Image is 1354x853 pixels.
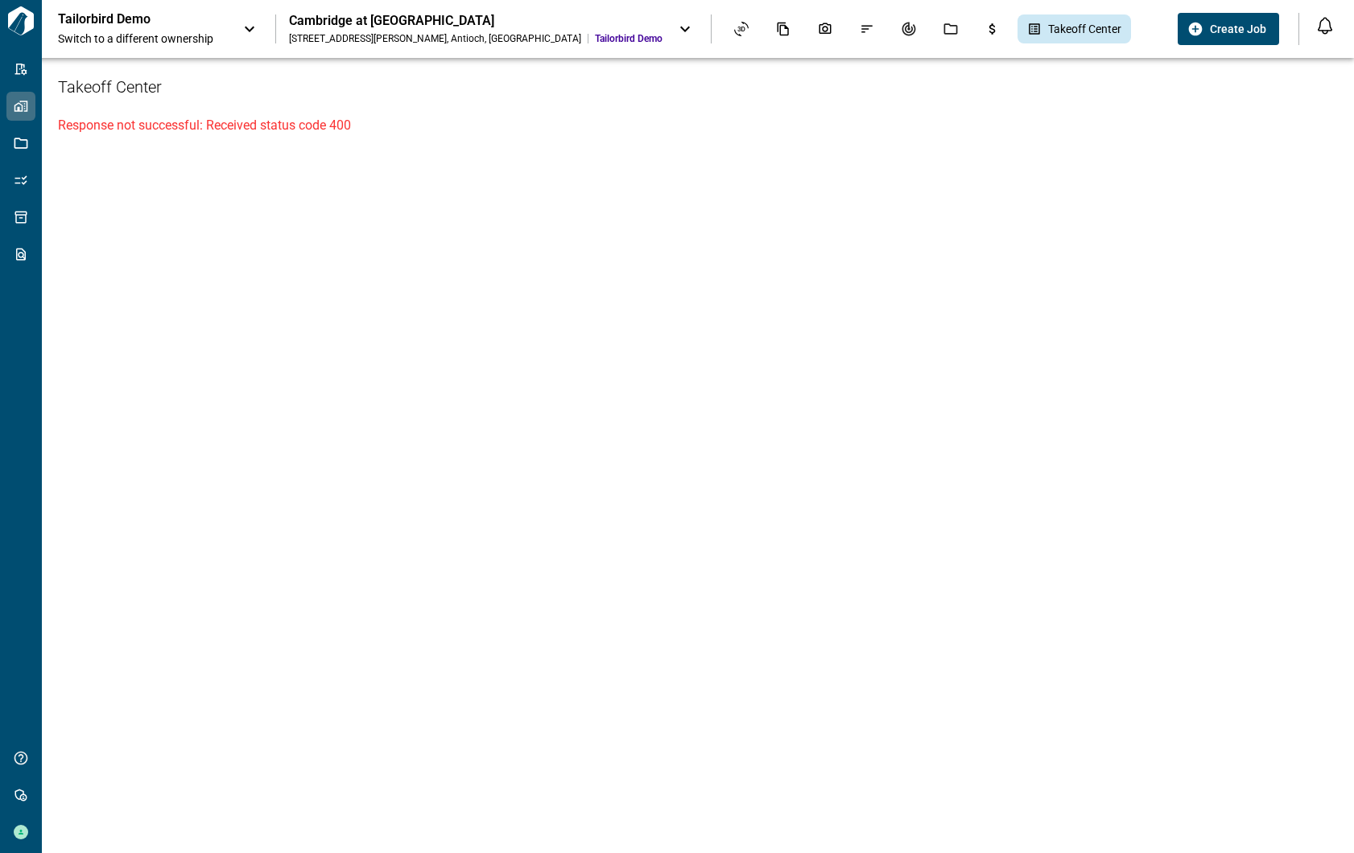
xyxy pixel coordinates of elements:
[808,15,842,43] div: Photos
[58,74,1338,100] h6: Takeoff Center
[892,15,926,43] div: Renovation Record
[1048,21,1121,37] span: Takeoff Center
[1018,14,1131,43] div: Takeoff Center
[766,15,800,43] div: Documents
[58,116,1338,135] p: Response not successful: Received status code 400
[1312,13,1338,39] button: Open notification feed
[934,15,968,43] div: Jobs
[289,13,663,29] div: Cambridge at [GEOGRAPHIC_DATA]
[1210,21,1266,37] span: Create Job
[724,15,758,43] div: Asset View
[850,15,884,43] div: Issues & Info
[976,15,1009,43] div: Budgets
[1178,13,1279,45] button: Create Job
[595,32,663,45] span: Tailorbird Demo
[289,32,581,45] div: [STREET_ADDRESS][PERSON_NAME] , Antioch , [GEOGRAPHIC_DATA]
[58,31,227,47] span: Switch to a different ownership
[58,11,203,27] p: Tailorbird Demo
